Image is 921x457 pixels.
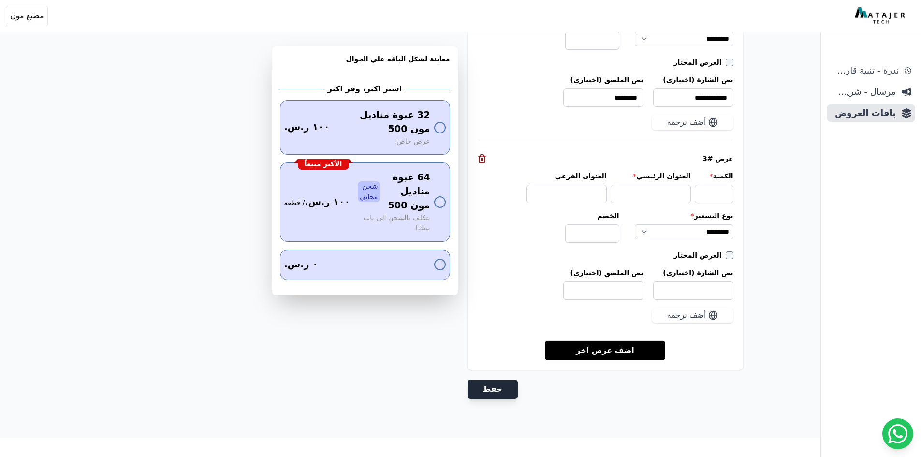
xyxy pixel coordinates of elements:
span: 32 عبوة مناديل مون 500 [337,108,430,136]
label: العنوان الرئيسي [611,171,691,181]
label: العرض المختار [674,58,726,67]
span: ٠ ر.س. [284,258,319,272]
label: نص الملصق (اختياري) [563,75,643,85]
span: نتكلف بالشحن الى باب بيتك! [358,213,430,234]
label: الخصم [565,211,619,221]
div: الأكثر مبيعاً [298,159,349,170]
button: أضف ترجمة [652,115,733,130]
label: نص الشارة (اختياري) [653,268,733,278]
span: أضف ترجمة [667,310,706,321]
span: شحن مجاني [358,181,380,202]
span: ١٠٠ ر.س. [284,195,351,209]
button: حفظ [468,380,518,399]
span: 64 عبوة مناديل مون 500 [384,171,430,212]
span: أضف ترجمة [667,117,706,128]
label: العنوان الفرعي [526,171,607,181]
label: العرض المختار [674,251,726,260]
label: نص الشارة (اختياري) [653,75,733,85]
span: باقات العروض [831,106,896,120]
label: نص الملصق (اختياري) [563,268,643,278]
span: عرض خاص! [394,136,430,147]
bdi: / قطعة [284,199,305,206]
span: مرسال - شريط دعاية [831,85,896,99]
h2: اشتر اكثر، وفر اكثر [328,83,402,95]
h3: معاينة لشكل الباقه علي الجوال [280,54,450,75]
div: عرض #3 [477,154,733,163]
button: مصنع مون [6,6,48,26]
a: اضف عرض اخر [545,340,665,360]
label: الكمية [695,171,733,181]
span: ١٠٠ ر.س. [284,120,330,134]
span: ندرة - تنبية قارب علي النفاذ [831,64,899,77]
img: MatajerTech Logo [855,7,907,25]
span: مصنع مون [10,10,44,22]
label: نوع التسعير [635,211,733,221]
button: أضف ترجمة [652,308,733,323]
